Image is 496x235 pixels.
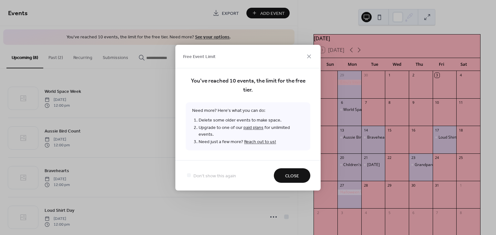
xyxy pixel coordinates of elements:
[186,76,310,94] span: You've reached 10 events, the limit for the free tier.
[285,172,299,179] span: Close
[199,124,304,138] li: Upgrade to one of our for unlimited events.
[199,138,304,145] li: Need just a few more?
[244,137,276,146] a: Reach out to us!
[183,54,216,60] span: Free Event Limit
[243,123,263,132] a: paid plans
[193,172,236,179] span: Don't show this again
[186,102,310,150] span: Need more? Here's what you can do:
[199,116,304,124] li: Delete some older events to make space.
[274,168,310,183] button: Close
